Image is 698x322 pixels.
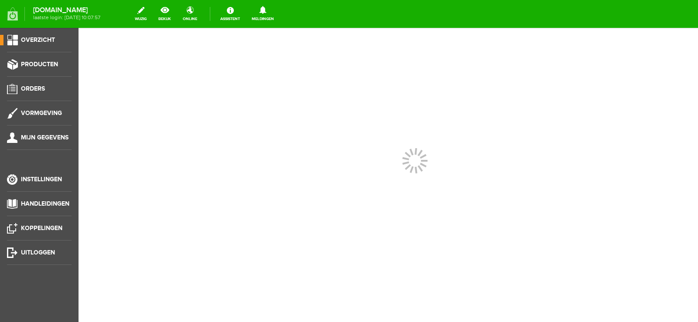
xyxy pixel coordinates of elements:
a: Assistent [215,4,245,24]
span: Mijn gegevens [21,134,68,141]
a: online [178,4,202,24]
span: Koppelingen [21,224,62,232]
strong: [DOMAIN_NAME] [33,8,100,13]
a: bekijk [153,4,176,24]
span: Handleidingen [21,200,69,207]
span: Orders [21,85,45,92]
a: Meldingen [246,4,279,24]
a: wijzig [130,4,152,24]
span: Producten [21,61,58,68]
span: Instellingen [21,176,62,183]
span: Uitloggen [21,249,55,256]
span: Overzicht [21,36,55,44]
span: laatste login: [DATE] 10:07:57 [33,15,100,20]
span: Vormgeving [21,109,62,117]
